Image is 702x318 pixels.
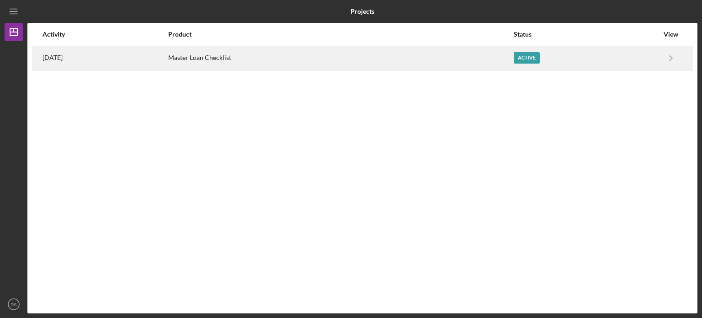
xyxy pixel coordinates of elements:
div: Master Loan Checklist [168,47,513,70]
button: DS [5,295,23,313]
div: Product [168,31,513,38]
b: Projects [351,8,374,15]
text: DS [11,302,16,307]
div: View [659,31,682,38]
div: Active [514,52,540,64]
div: Status [514,31,659,38]
div: Activity [43,31,167,38]
time: 2025-08-12 22:29 [43,54,63,61]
